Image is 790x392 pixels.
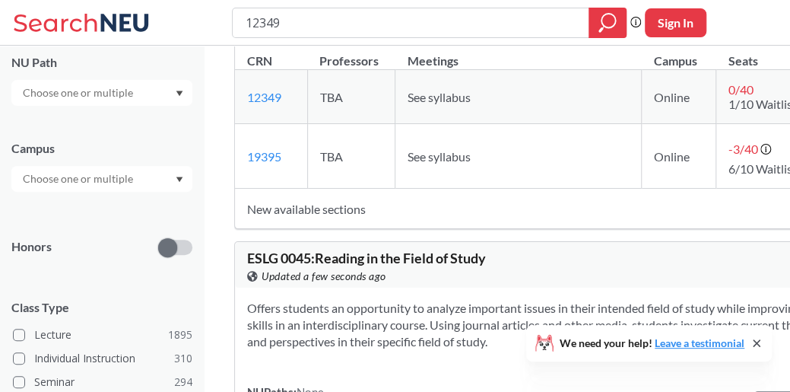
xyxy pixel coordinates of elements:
[247,90,281,104] a: 12349
[307,37,395,70] th: Professors
[174,374,192,390] span: 294
[728,142,758,156] span: -3 / 40
[262,268,386,285] span: Updated a few seconds ago
[13,349,192,368] label: Individual Instruction
[13,372,192,392] label: Seminar
[13,325,192,345] label: Lecture
[641,70,715,124] td: Online
[395,37,642,70] th: Meetings
[11,140,192,157] div: Campus
[655,336,744,349] a: Leave a testimonial
[11,166,192,192] div: Dropdown arrow
[247,250,486,266] span: ESLG 0045 : Reading in the Field of Study
[589,8,627,38] div: magnifying glass
[247,149,281,164] a: 19395
[408,90,471,104] span: See syllabus
[244,10,578,36] input: Class, professor, course number, "phrase"
[408,149,471,164] span: See syllabus
[11,54,192,71] div: NU Path
[645,8,706,37] button: Sign In
[641,37,715,70] th: Campus
[560,338,744,349] span: We need your help!
[247,53,272,69] div: CRN
[728,82,754,97] span: 0 / 40
[176,91,183,97] svg: Dropdown arrow
[11,238,52,256] p: Honors
[598,12,617,33] svg: magnifying glass
[174,350,192,367] span: 310
[307,70,395,124] td: TBA
[11,80,192,106] div: Dropdown arrow
[168,327,192,343] span: 1895
[641,124,715,189] td: Online
[307,124,395,189] td: TBA
[15,170,143,188] input: Choose one or multiple
[176,177,183,183] svg: Dropdown arrow
[11,299,192,316] span: Class Type
[15,84,143,102] input: Choose one or multiple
